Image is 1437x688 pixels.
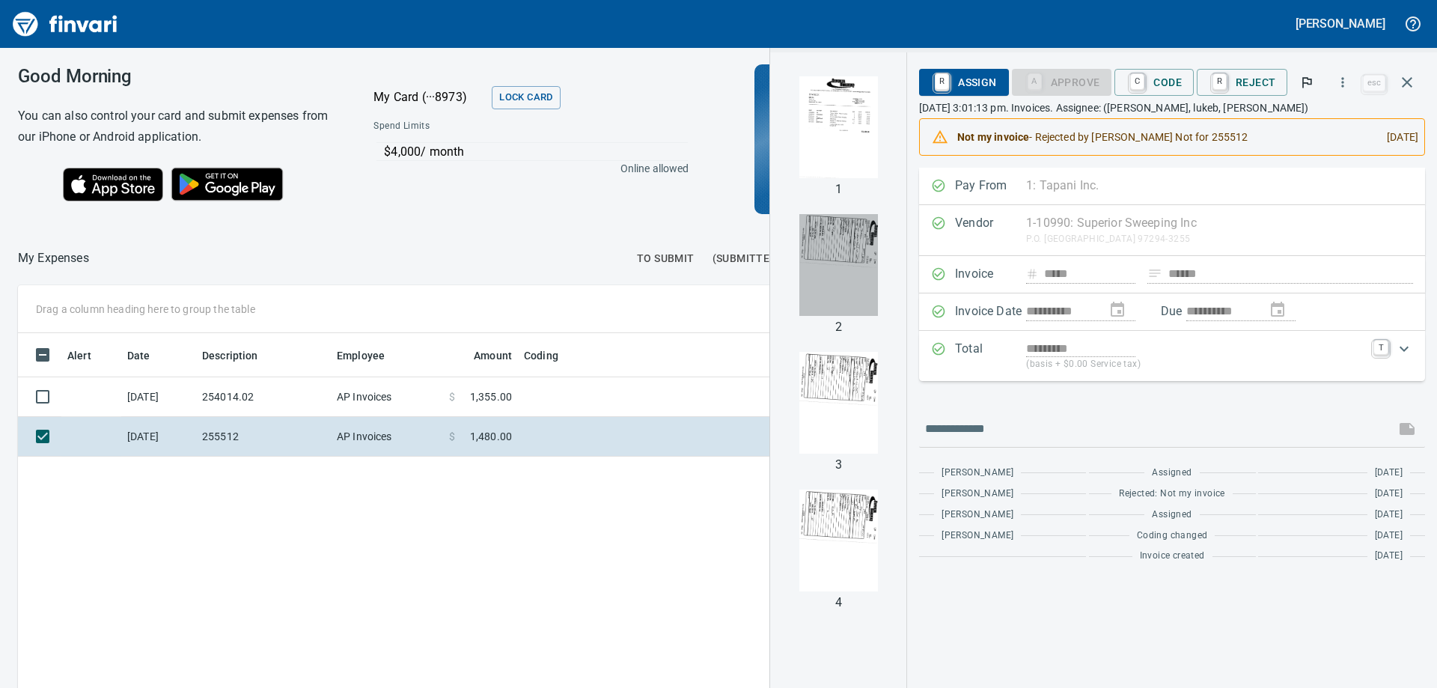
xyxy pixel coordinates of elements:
img: Finvari [9,6,121,42]
button: Flag [1290,66,1323,99]
td: AP Invoices [331,417,443,457]
span: Close invoice [1359,64,1425,100]
span: [DATE] [1375,529,1403,544]
p: Online allowed [361,161,689,176]
button: RAssign [919,69,1008,96]
p: Drag a column heading here to group the table [36,302,255,317]
p: 3 [835,456,842,474]
span: [DATE] [1375,466,1403,481]
a: R [1212,73,1227,90]
span: Employee [337,347,385,365]
span: Invoice created [1140,549,1205,564]
a: T [1373,340,1388,355]
span: [PERSON_NAME] [942,466,1013,481]
span: Assigned [1152,508,1192,523]
h6: You can also control your card and submit expenses from our iPhone or Android application. [18,106,336,147]
nav: breadcrumb [18,249,89,267]
td: 254014.02 [196,377,331,417]
button: [PERSON_NAME] [1292,12,1389,35]
span: Spend Limits [373,119,558,134]
span: Rejected: Not my invoice [1119,487,1225,502]
p: $4,000 / month [384,143,687,161]
td: AP Invoices [331,377,443,417]
a: C [1130,73,1144,90]
span: To Submit [637,249,695,268]
span: Date [127,347,170,365]
span: Employee [337,347,404,365]
span: Code [1126,70,1182,95]
span: (Submitted) [713,249,781,268]
span: $ [449,429,455,444]
img: Page 1 [799,76,878,178]
p: 2 [835,318,842,336]
a: esc [1363,75,1385,91]
div: - Rejected by [PERSON_NAME] Not for 255512 [957,124,1375,150]
h5: [PERSON_NAME] [1296,16,1385,31]
span: Amount [474,347,512,365]
span: Description [202,347,278,365]
span: Assigned [1152,466,1192,481]
span: 1,355.00 [470,389,512,404]
p: (basis + $0.00 Service tax) [1026,357,1364,372]
span: [DATE] [1375,487,1403,502]
span: Lock Card [499,89,552,106]
img: Page 2 [799,214,878,316]
button: Lock Card [492,86,560,109]
span: [PERSON_NAME] [942,508,1013,523]
h3: Good Morning [18,66,336,87]
span: [PERSON_NAME] [942,529,1013,544]
p: Total [955,340,1026,372]
button: RReject [1197,69,1287,96]
span: 1,480.00 [470,429,512,444]
img: Page 3 [799,352,878,454]
p: 1 [835,180,842,198]
span: Date [127,347,150,365]
img: Get it on Google Play [163,159,292,209]
span: [PERSON_NAME] [942,487,1013,502]
strong: Not my invoice [957,131,1029,143]
span: Alert [67,347,91,365]
div: [DATE] [1375,124,1418,150]
img: Download on the App Store [63,168,163,201]
span: Alert [67,347,111,365]
p: 4 [835,594,842,612]
span: $ [449,389,455,404]
span: Coding [524,347,578,365]
p: [DATE] 3:01:13 pm. Invoices. Assignee: ([PERSON_NAME], lukeb, [PERSON_NAME]) [919,100,1425,115]
div: Expand [919,331,1425,381]
span: [DATE] [1375,549,1403,564]
td: [DATE] [121,417,196,457]
p: My Card (···8973) [373,88,486,106]
span: Description [202,347,258,365]
span: Assign [931,70,996,95]
span: Coding [524,347,558,365]
td: 255512 [196,417,331,457]
img: Page 4 [799,490,878,591]
span: Amount [454,347,512,365]
span: [DATE] [1375,508,1403,523]
div: Coding Required [1012,75,1112,88]
button: More [1326,66,1359,99]
span: This records your message into the invoice and notifies anyone mentioned [1389,411,1425,447]
a: R [935,73,949,90]
button: CCode [1114,69,1194,96]
span: Coding changed [1137,529,1208,544]
td: [DATE] [121,377,196,417]
span: Reject [1209,70,1275,95]
p: My Expenses [18,249,89,267]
